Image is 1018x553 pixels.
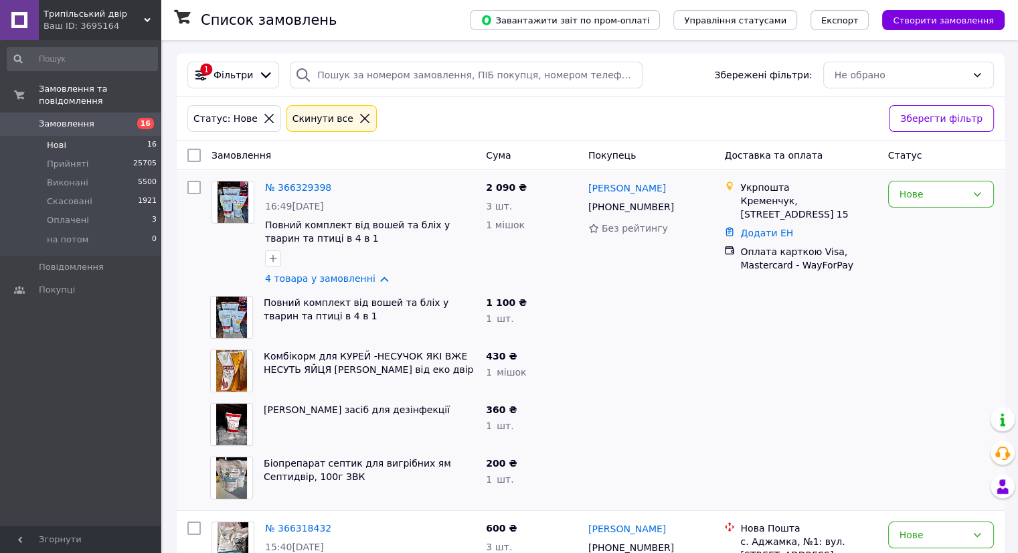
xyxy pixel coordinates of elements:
[486,458,517,469] span: 200 ₴
[486,297,527,308] span: 1 100 ₴
[602,223,668,234] span: Без рейтингу
[138,195,157,208] span: 1921
[821,15,859,25] span: Експорт
[889,105,994,132] button: Зберегти фільтр
[201,12,337,28] h1: Список замовлень
[888,150,922,161] span: Статус
[265,273,375,284] a: 4 товара у замовленні
[264,351,473,388] a: Комбікорм для КУРЕЙ -НЕСУЧОК ЯКІ ВЖЕ НЕСУТЬ ЯЙЦЯ [PERSON_NAME] від еко двір повнорационный 20кг
[900,187,966,202] div: Нове
[588,522,666,536] a: [PERSON_NAME]
[216,297,248,338] img: Фото товару
[486,420,513,431] span: 1 шт.
[486,313,513,324] span: 1 шт.
[264,297,448,321] a: Повний комплект від вошей та бліх у тварин та птиці в 4 в 1
[47,158,88,170] span: Прийняті
[39,261,104,273] span: Повідомлення
[137,118,154,129] span: 16
[486,523,517,534] span: 600 ₴
[486,474,513,485] span: 1 шт.
[486,404,517,415] span: 360 ₴
[152,234,157,246] span: 0
[265,182,331,193] a: № 366329398
[588,542,674,553] span: [PHONE_NUMBER]
[486,351,517,362] span: 430 ₴
[740,245,877,272] div: Оплата карткою Visa, Mastercard - WayForPay
[39,83,161,107] span: Замовлення та повідомлення
[893,15,994,25] span: Створити замовлення
[39,284,75,296] span: Покупці
[47,139,66,151] span: Нові
[588,150,636,161] span: Покупець
[44,20,161,32] div: Ваш ID: 3695164
[265,201,324,212] span: 16:49[DATE]
[47,214,89,226] span: Оплачені
[740,181,877,194] div: Укрпошта
[211,150,271,161] span: Замовлення
[39,118,94,130] span: Замовлення
[714,68,812,82] span: Збережені фільтри:
[47,195,92,208] span: Скасовані
[191,111,260,126] div: Статус: Нове
[486,542,512,552] span: 3 шт.
[264,458,451,482] a: Біопрепарат септик для вигрібних ям Септидвір, 100г ЗВК
[486,182,527,193] span: 2 090 ₴
[900,528,966,542] div: Нове
[218,181,249,223] img: Фото товару
[724,150,823,161] span: Доставка та оплата
[138,177,157,189] span: 5500
[486,201,512,212] span: 3 шт.
[44,8,144,20] span: Трипільський двір
[811,10,869,30] button: Експорт
[740,228,793,238] a: Додати ЕН
[147,139,157,151] span: 16
[470,10,660,30] button: Завантажити звіт по пром-оплаті
[47,234,88,246] span: на потом
[740,194,877,221] div: Кременчук, [STREET_ADDRESS] 15
[290,111,356,126] div: Cкинути все
[265,220,450,244] a: Повний комплект від вошей та бліх у тварин та птиці в 4 в 1
[265,523,331,534] a: № 366318432
[882,10,1005,30] button: Створити замовлення
[835,68,966,82] div: Не обрано
[216,350,248,392] img: Фото товару
[265,542,324,552] span: 15:40[DATE]
[290,62,643,88] input: Пошук за номером замовлення, ПІБ покупця, номером телефону, Email, номером накладної
[481,14,649,26] span: Завантажити звіт по пром-оплаті
[211,181,254,224] a: Фото товару
[740,522,877,535] div: Нова Пошта
[684,15,786,25] span: Управління статусами
[133,158,157,170] span: 25705
[264,404,450,415] a: [PERSON_NAME] засіб для дезінфекції
[7,47,158,71] input: Пошук
[869,14,1005,25] a: Створити замовлення
[47,177,88,189] span: Виконані
[486,367,526,378] span: 1 мішок
[216,457,248,499] img: Фото товару
[214,68,253,82] span: Фільтри
[152,214,157,226] span: 3
[486,150,511,161] span: Cума
[216,404,248,445] img: Фото товару
[588,202,674,212] span: [PHONE_NUMBER]
[900,111,983,126] span: Зберегти фільтр
[486,220,525,230] span: 1 мішок
[673,10,797,30] button: Управління статусами
[588,181,666,195] a: [PERSON_NAME]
